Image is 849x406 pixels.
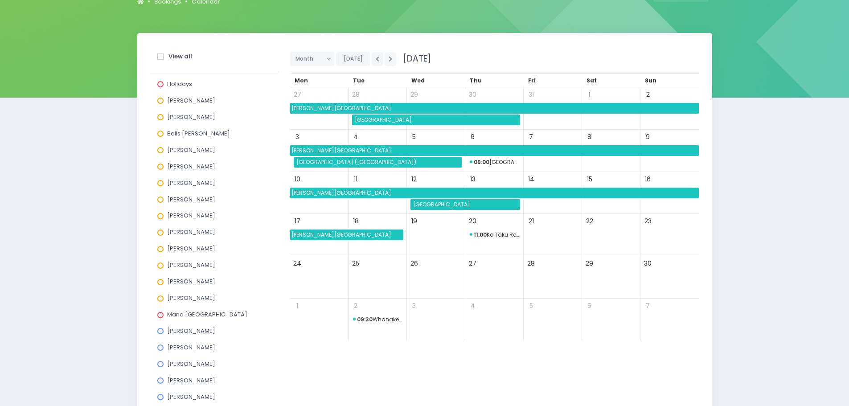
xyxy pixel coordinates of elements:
span: 20 [467,215,479,227]
span: Lumsden School [290,103,699,114]
span: 7 [525,131,537,143]
span: 30 [642,258,654,270]
button: [DATE] [336,52,370,66]
strong: 09:30 [357,316,373,323]
strong: View all [168,52,192,61]
span: Sat [587,77,597,84]
span: [PERSON_NAME] [167,228,215,236]
span: [PERSON_NAME] [167,244,215,253]
span: Holidays [167,80,192,88]
span: Mon [295,77,308,84]
span: Bluff School [412,199,520,210]
span: 10 [291,173,304,185]
span: [PERSON_NAME] [167,393,215,401]
span: 15 [583,173,595,185]
span: Ko Taku Reo (Invercargill) [470,230,519,240]
span: [PERSON_NAME] [167,360,215,368]
span: 29 [583,258,595,270]
span: 11 [350,173,362,185]
span: 29 [408,89,420,101]
span: Bells [PERSON_NAME] [167,129,230,138]
span: 16 [642,173,654,185]
span: [PERSON_NAME] [167,113,215,121]
span: 5 [408,131,420,143]
span: Mana [GEOGRAPHIC_DATA] [167,310,247,319]
span: 25 [350,258,362,270]
span: 3 [291,131,304,143]
span: Lumsden School [290,230,403,240]
span: 22 [583,215,595,227]
span: 26 [408,258,420,270]
span: 24 [291,258,304,270]
span: 17 [291,215,304,227]
strong: 09:00 [474,158,489,166]
span: 1 [583,89,595,101]
span: Sun [645,77,656,84]
span: 19 [408,215,420,227]
span: [PERSON_NAME] [167,376,215,385]
span: 9 [642,131,654,143]
span: 6 [467,131,479,143]
span: 1 [291,300,304,312]
span: 7 [642,300,654,312]
strong: 11:00 [474,231,487,238]
span: 2 [642,89,654,101]
span: 5 [525,300,537,312]
span: 23 [642,215,654,227]
span: 13 [467,173,479,185]
span: Whanake House [353,314,402,325]
span: [PERSON_NAME] [167,343,215,352]
span: Māruawai College [353,115,520,125]
span: 28 [350,89,362,101]
span: [PERSON_NAME] [167,195,215,204]
span: Tue [353,77,365,84]
span: 14 [525,173,537,185]
span: Fri [528,77,536,84]
span: [PERSON_NAME] [167,294,215,302]
span: 21 [525,215,537,227]
span: [PERSON_NAME] [167,211,215,220]
span: 8 [583,131,595,143]
span: St Theresa's School (Invercargill) [470,157,519,168]
span: 27 [467,258,479,270]
span: St Theresa's School (Invercargill) [295,157,462,168]
span: 12 [408,173,420,185]
span: [PERSON_NAME] [167,327,215,335]
span: [PERSON_NAME] [167,179,215,187]
button: Month [290,52,335,66]
span: 3 [408,300,420,312]
span: 18 [350,215,362,227]
span: 30 [467,89,479,101]
span: 28 [525,258,537,270]
span: 4 [467,300,479,312]
span: 4 [350,131,362,143]
span: [DATE] [398,53,431,65]
span: [PERSON_NAME] [167,146,215,154]
span: [PERSON_NAME] [167,277,215,286]
span: Thu [470,77,482,84]
span: Lumsden School [290,188,699,198]
span: 6 [583,300,595,312]
span: [PERSON_NAME] [167,261,215,269]
span: Wed [411,77,425,84]
span: 27 [291,89,304,101]
span: [PERSON_NAME] [167,96,215,105]
span: [PERSON_NAME] [167,162,215,171]
span: 2 [350,300,362,312]
span: 31 [525,89,537,101]
span: Month [295,52,323,66]
span: Lumsden School [290,145,699,156]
